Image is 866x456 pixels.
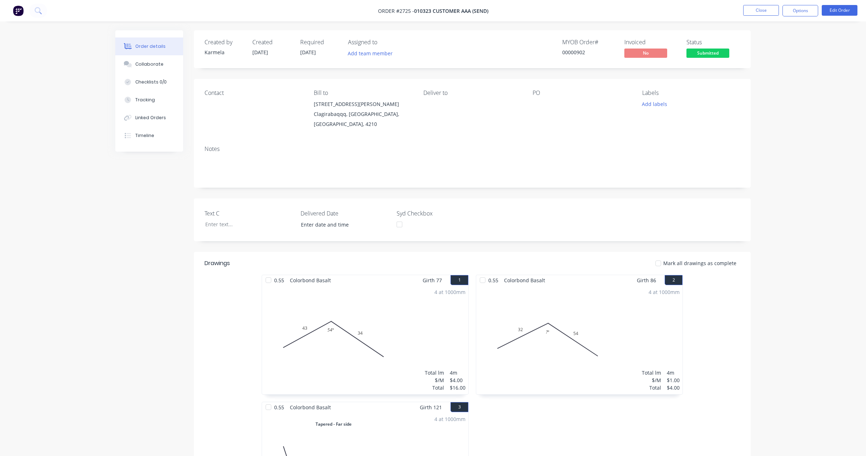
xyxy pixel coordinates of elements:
div: Checklists 0/0 [135,79,167,85]
button: Add team member [348,49,397,58]
input: Enter date and time [296,219,385,230]
button: Collaborate [115,55,183,73]
div: Linked Orders [135,115,166,121]
div: Total [642,384,661,391]
button: Edit Order [822,5,857,16]
div: Contact [205,90,302,96]
span: [DATE] [300,49,316,56]
span: Girth 86 [637,275,656,285]
div: Clagirabaqqq, [GEOGRAPHIC_DATA], [GEOGRAPHIC_DATA], 4210 [314,109,412,129]
button: Options [782,5,818,16]
span: 0.55 [271,402,287,412]
span: Order #2725 - [378,7,414,14]
button: Close [743,5,779,16]
span: [DATE] [252,49,268,56]
div: Created by [205,39,244,46]
button: Timeline [115,127,183,145]
button: Checklists 0/0 [115,73,183,91]
span: Colorbond Basalt [287,402,334,412]
span: 0.55 [485,275,501,285]
div: Total lm [642,369,661,376]
div: Status [686,39,740,46]
div: Karmela [205,49,244,56]
div: Total [425,384,444,391]
div: 4 at 1000mm [434,288,465,296]
label: Syd Checkbox [397,209,486,218]
div: Notes [205,146,740,152]
span: No [624,49,667,57]
div: $1.00 [667,376,680,384]
div: Required [300,39,339,46]
span: Girth 77 [423,275,442,285]
div: 03254?º4 at 1000mmTotal lm$/MTotal4m$1.00$4.00 [476,285,683,394]
div: Order details [135,43,166,50]
button: 3 [450,402,468,412]
span: Colorbond Basalt [501,275,548,285]
div: Created [252,39,292,46]
button: 2 [665,275,683,285]
button: Add labels [638,99,671,109]
button: Order details [115,37,183,55]
div: 0433454º4 at 1000mmTotal lm$/MTotal4m$4.00$16.00 [262,285,468,394]
div: Deliver to [423,90,521,96]
div: Timeline [135,132,154,139]
div: $4.00 [450,376,465,384]
span: Colorbond Basalt [287,275,334,285]
div: [STREET_ADDRESS][PERSON_NAME]Clagirabaqqq, [GEOGRAPHIC_DATA], [GEOGRAPHIC_DATA], 4210 [314,99,412,129]
button: Linked Orders [115,109,183,127]
label: Delivered Date [301,209,390,218]
span: Girth 121 [420,402,442,412]
div: PO [533,90,630,96]
div: 4m [450,369,465,376]
div: 4m [667,369,680,376]
button: 1 [450,275,468,285]
button: Tracking [115,91,183,109]
div: 4 at 1000mm [434,415,465,423]
div: $/M [425,376,444,384]
div: Labels [642,90,740,96]
button: Submitted [686,49,729,59]
span: Mark all drawings as complete [663,259,736,267]
div: [STREET_ADDRESS][PERSON_NAME] [314,99,412,109]
label: Text C [205,209,294,218]
div: 00000902 [562,49,616,56]
div: $4.00 [667,384,680,391]
div: MYOB Order # [562,39,616,46]
div: $16.00 [450,384,465,391]
div: Total lm [425,369,444,376]
div: Invoiced [624,39,678,46]
div: 4 at 1000mm [649,288,680,296]
div: Collaborate [135,61,163,67]
div: Assigned to [348,39,419,46]
span: 010323 Customer AAA (Send) [414,7,488,14]
button: Add team member [344,49,397,58]
div: Drawings [205,259,230,268]
span: 0.55 [271,275,287,285]
span: Submitted [686,49,729,57]
div: Bill to [314,90,412,96]
div: $/M [642,376,661,384]
div: Tracking [135,97,155,103]
img: Factory [13,5,24,16]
